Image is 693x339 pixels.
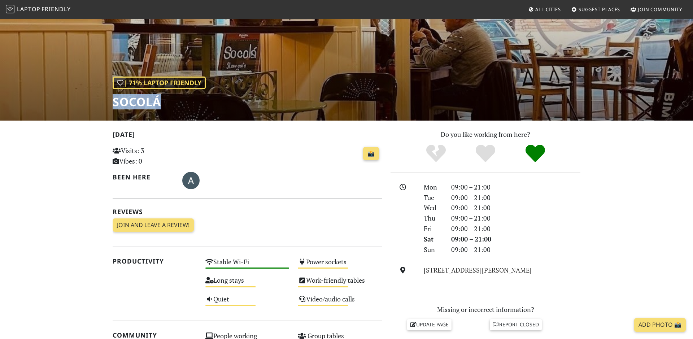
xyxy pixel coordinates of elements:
[113,218,194,232] a: Join and leave a review!
[447,223,585,234] div: 09:00 – 21:00
[447,213,585,223] div: 09:00 – 21:00
[568,3,623,16] a: Suggest Places
[17,5,40,13] span: Laptop
[113,257,197,265] h2: Productivity
[6,3,71,16] a: LaptopFriendly LaptopFriendly
[424,266,532,274] a: [STREET_ADDRESS][PERSON_NAME]
[490,319,542,330] a: Report closed
[293,256,386,274] div: Power sockets
[447,192,585,203] div: 09:00 – 21:00
[391,129,580,140] p: Do you like working from here?
[182,175,200,184] span: Aistė Mat
[447,234,585,244] div: 09:00 – 21:00
[113,145,197,166] p: Visits: 3 Vibes: 0
[634,318,686,332] a: Add Photo 📸
[113,208,382,216] h2: Reviews
[419,182,447,192] div: Mon
[407,319,452,330] a: Update page
[42,5,70,13] span: Friendly
[525,3,564,16] a: All Cities
[419,244,447,255] div: Sun
[419,213,447,223] div: Thu
[579,6,620,13] span: Suggest Places
[510,144,560,164] div: Definitely!
[411,144,461,164] div: No
[535,6,561,13] span: All Cities
[201,274,294,293] div: Long stays
[419,192,447,203] div: Tue
[113,95,206,109] h1: Socolá
[419,234,447,244] div: Sat
[461,144,510,164] div: Yes
[201,256,294,274] div: Stable Wi-Fi
[113,173,174,181] h2: Been here
[293,274,386,293] div: Work-friendly tables
[628,3,685,16] a: Join Community
[447,203,585,213] div: 09:00 – 21:00
[447,182,585,192] div: 09:00 – 21:00
[419,223,447,234] div: Fri
[182,172,200,189] img: 3676-aiste.jpg
[293,293,386,312] div: Video/audio calls
[363,147,379,161] a: 📸
[419,203,447,213] div: Wed
[391,304,580,315] p: Missing or incorrect information?
[638,6,682,13] span: Join Community
[113,331,197,339] h2: Community
[6,5,14,13] img: LaptopFriendly
[447,244,585,255] div: 09:00 – 21:00
[113,77,206,89] div: | 71% Laptop Friendly
[113,131,382,141] h2: [DATE]
[201,293,294,312] div: Quiet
